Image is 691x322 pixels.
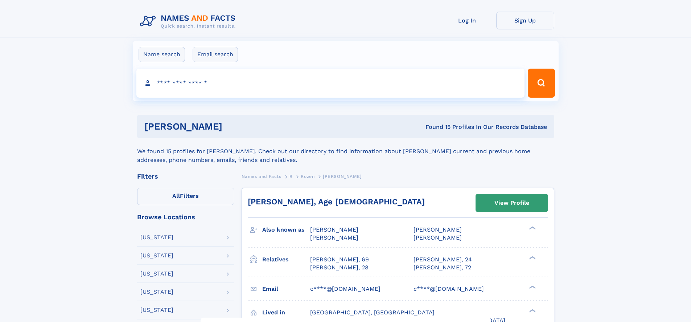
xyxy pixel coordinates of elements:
[324,123,547,131] div: Found 15 Profiles In Our Records Database
[262,224,310,236] h3: Also known as
[527,255,536,260] div: ❯
[137,138,554,164] div: We found 15 profiles for [PERSON_NAME]. Check out our directory to find information about [PERSON...
[262,283,310,295] h3: Email
[140,289,173,295] div: [US_STATE]
[496,12,554,29] a: Sign Up
[527,226,536,231] div: ❯
[527,285,536,289] div: ❯
[140,235,173,240] div: [US_STATE]
[414,226,462,233] span: [PERSON_NAME]
[139,47,185,62] label: Name search
[262,253,310,266] h3: Relatives
[262,306,310,319] h3: Lived in
[323,174,362,179] span: [PERSON_NAME]
[438,12,496,29] a: Log In
[144,122,324,131] h1: [PERSON_NAME]
[140,271,173,277] div: [US_STATE]
[172,192,180,199] span: All
[137,214,234,220] div: Browse Locations
[414,234,462,241] span: [PERSON_NAME]
[414,256,472,264] a: [PERSON_NAME], 24
[310,309,435,316] span: [GEOGRAPHIC_DATA], [GEOGRAPHIC_DATA]
[414,264,471,272] a: [PERSON_NAME], 72
[494,195,529,211] div: View Profile
[137,12,242,31] img: Logo Names and Facts
[301,172,314,181] a: Rozen
[136,69,525,98] input: search input
[140,307,173,313] div: [US_STATE]
[301,174,314,179] span: Rozen
[310,234,358,241] span: [PERSON_NAME]
[289,172,293,181] a: R
[476,194,548,212] a: View Profile
[137,173,234,180] div: Filters
[310,226,358,233] span: [PERSON_NAME]
[527,308,536,313] div: ❯
[193,47,238,62] label: Email search
[289,174,293,179] span: R
[140,253,173,258] div: [US_STATE]
[248,197,425,206] a: [PERSON_NAME], Age [DEMOGRAPHIC_DATA]
[310,264,369,272] a: [PERSON_NAME], 28
[242,172,281,181] a: Names and Facts
[528,69,555,98] button: Search Button
[137,188,234,205] label: Filters
[310,256,369,264] a: [PERSON_NAME], 69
